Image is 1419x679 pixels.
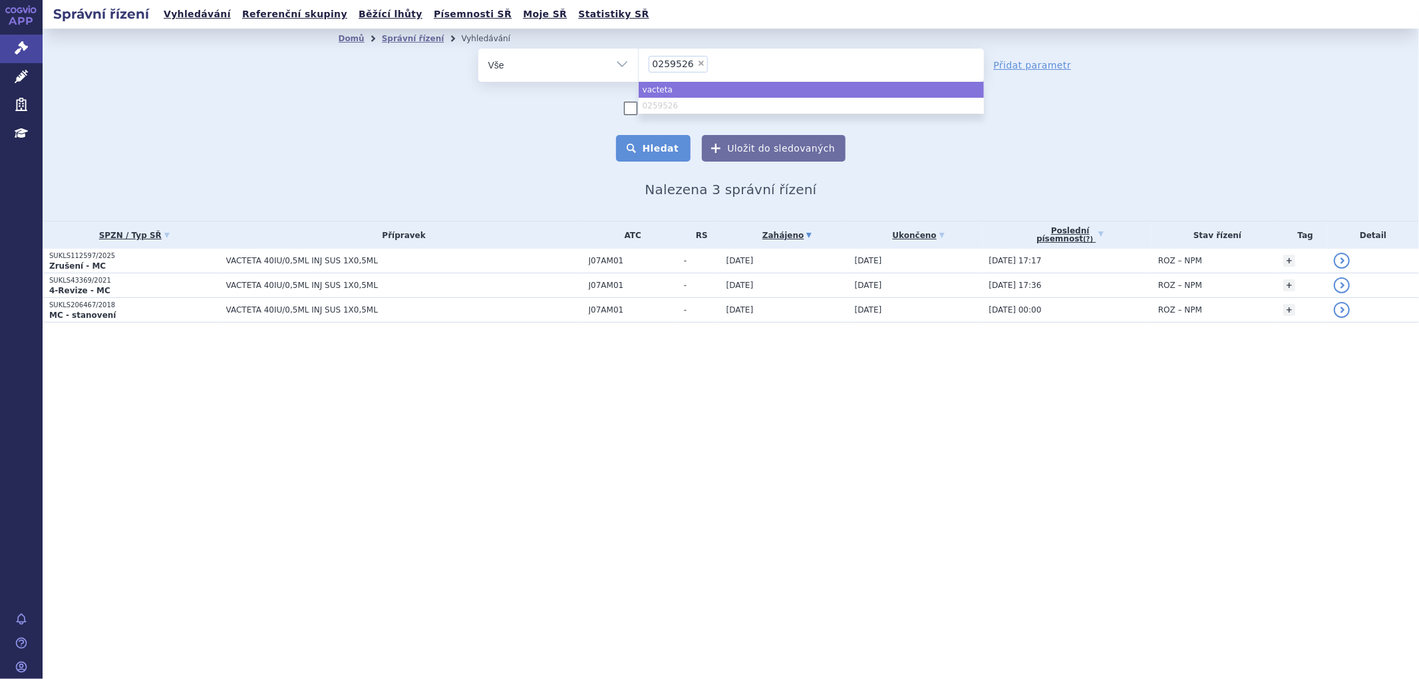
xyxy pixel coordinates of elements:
strong: MC - stanovení [49,311,116,320]
span: J07AM01 [589,305,677,315]
a: detail [1334,277,1350,293]
a: detail [1334,302,1350,318]
span: - [684,281,720,290]
a: Správní řízení [382,34,444,43]
span: J07AM01 [589,281,677,290]
label: Zahrnout [DEMOGRAPHIC_DATA] přípravky [624,102,837,115]
span: ROZ – NPM [1158,305,1202,315]
th: RS [677,221,720,249]
span: × [697,59,705,67]
a: + [1283,304,1295,316]
a: Vyhledávání [160,5,235,23]
p: SUKLS206467/2018 [49,301,220,310]
span: VACTETA 40IU/0,5ML INJ SUS 1X0,5ML [226,256,559,265]
abbr: (?) [1083,235,1093,243]
a: Běžící lhůty [355,5,426,23]
span: [DATE] 17:17 [989,256,1042,265]
a: detail [1334,253,1350,269]
span: - [684,256,720,265]
strong: Zrušení - MC [49,261,106,271]
a: Domů [339,34,365,43]
span: J07AM01 [589,256,677,265]
span: [DATE] [855,305,882,315]
th: Tag [1277,221,1327,249]
a: Moje SŘ [519,5,571,23]
span: VACTETA 40IU/0,5ML INJ SUS 1X0,5ML [226,305,559,315]
span: [DATE] [726,256,754,265]
th: Přípravek [220,221,582,249]
span: ROZ – NPM [1158,256,1202,265]
strong: 4-Revize - MC [49,286,110,295]
h2: Správní řízení [43,5,160,23]
a: Referenční skupiny [238,5,351,23]
a: Písemnosti SŘ [430,5,516,23]
span: VACTETA 40IU/0,5ML INJ SUS 1X0,5ML [226,281,559,290]
p: SUKLS112597/2025 [49,251,220,261]
a: Ukončeno [855,226,983,245]
a: Přidat parametr [994,59,1072,72]
th: ATC [582,221,677,249]
span: 0259526 [653,59,694,68]
span: - [684,305,720,315]
a: Statistiky SŘ [574,5,653,23]
span: Nalezena 3 správní řízení [645,182,816,198]
li: Vyhledávání [461,29,528,49]
p: SUKLS43369/2021 [49,276,220,285]
li: vacteta [639,82,984,98]
span: [DATE] [855,256,882,265]
button: Uložit do sledovaných [702,135,846,162]
a: Poslednípísemnost(?) [989,221,1152,249]
span: [DATE] [855,281,882,290]
a: SPZN / Typ SŘ [49,226,220,245]
input: 0259526 [712,55,719,72]
th: Detail [1327,221,1419,249]
a: Zahájeno [726,226,848,245]
a: + [1283,279,1295,291]
a: + [1283,255,1295,267]
span: [DATE] [726,305,754,315]
button: Hledat [616,135,691,162]
span: [DATE] 00:00 [989,305,1042,315]
span: ROZ – NPM [1158,281,1202,290]
th: Stav řízení [1152,221,1277,249]
span: [DATE] [726,281,754,290]
span: [DATE] 17:36 [989,281,1042,290]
